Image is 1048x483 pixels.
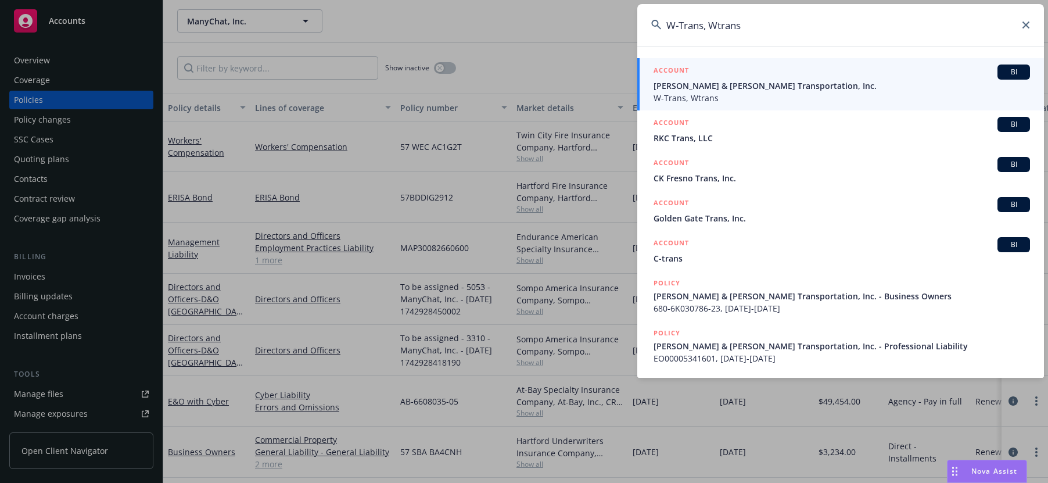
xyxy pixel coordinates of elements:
input: Search... [637,4,1044,46]
span: W-Trans, Wtrans [654,92,1030,104]
h5: ACCOUNT [654,65,689,78]
h5: POLICY [654,377,680,389]
a: ACCOUNTBI[PERSON_NAME] & [PERSON_NAME] Transportation, Inc.W-Trans, Wtrans [637,58,1044,110]
h5: ACCOUNT [654,157,689,171]
span: Golden Gate Trans, Inc. [654,212,1030,224]
span: [PERSON_NAME] & [PERSON_NAME] Transportation, Inc. - Business Owners [654,290,1030,302]
h5: ACCOUNT [654,237,689,251]
a: POLICY[PERSON_NAME] & [PERSON_NAME] Transportation, Inc. - Business Owners680-6K030786-23, [DATE]... [637,271,1044,321]
span: BI [1002,239,1025,250]
h5: POLICY [654,327,680,339]
h5: ACCOUNT [654,197,689,211]
span: 680-6K030786-23, [DATE]-[DATE] [654,302,1030,314]
span: EO00005341601, [DATE]-[DATE] [654,352,1030,364]
span: BI [1002,67,1025,77]
span: Nova Assist [971,466,1017,476]
h5: ACCOUNT [654,117,689,131]
span: BI [1002,119,1025,130]
a: ACCOUNTBICK Fresno Trans, Inc. [637,151,1044,191]
a: POLICY [637,371,1044,421]
span: CK Fresno Trans, Inc. [654,172,1030,184]
div: Drag to move [947,460,962,482]
span: [PERSON_NAME] & [PERSON_NAME] Transportation, Inc. - Professional Liability [654,340,1030,352]
a: ACCOUNTBIC-trans [637,231,1044,271]
a: ACCOUNTBIRKC Trans, LLC [637,110,1044,151]
a: POLICY[PERSON_NAME] & [PERSON_NAME] Transportation, Inc. - Professional LiabilityEO00005341601, [... [637,321,1044,371]
span: BI [1002,159,1025,170]
a: ACCOUNTBIGolden Gate Trans, Inc. [637,191,1044,231]
span: RKC Trans, LLC [654,132,1030,144]
span: C-trans [654,252,1030,264]
button: Nova Assist [947,460,1027,483]
h5: POLICY [654,277,680,289]
span: BI [1002,199,1025,210]
span: [PERSON_NAME] & [PERSON_NAME] Transportation, Inc. [654,80,1030,92]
